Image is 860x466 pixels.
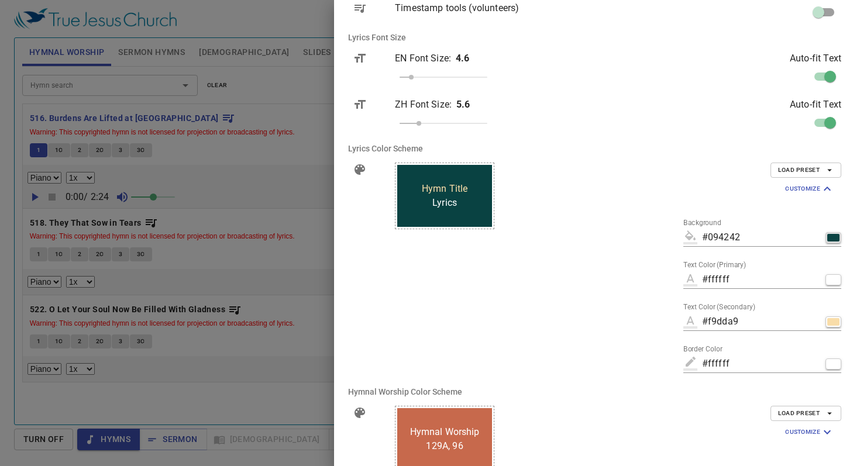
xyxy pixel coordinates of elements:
label: Background [683,220,721,227]
div: [DEMOGRAPHIC_DATA] Study [17,40,251,60]
div: [DEMOGRAPHIC_DATA] [42,68,226,89]
p: ZH Font Size : [395,98,452,112]
p: Auto-fit Text [790,51,841,65]
p: Auto-fit Text [790,98,841,112]
span: Customize [785,425,834,439]
button: Load Preset [770,163,841,178]
button: Customize [778,423,841,441]
p: 5.6 [456,98,470,112]
button: Load Preset [770,406,841,421]
span: Customize [785,182,834,196]
label: Border Color [683,346,723,353]
span: Hymnal Worship [410,425,480,439]
p: Timestamp tools (volunteers) [395,1,630,15]
p: 4.6 [456,51,469,65]
label: Text Color (Primary) [683,262,747,269]
span: 129A, 96 [426,439,463,453]
li: Lyrics Font Size [339,23,855,51]
p: EN Font Size : [395,51,451,65]
span: Load Preset [778,165,834,175]
li: Lyrics Color Scheme [339,134,855,163]
label: Text Color (Secondary) [683,304,755,311]
li: Hymnal Worship Color Scheme [339,378,855,406]
span: Hymn Title [422,182,468,196]
span: Load Preset [778,408,834,419]
span: Lyrics [432,196,457,210]
button: Customize [778,180,841,198]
